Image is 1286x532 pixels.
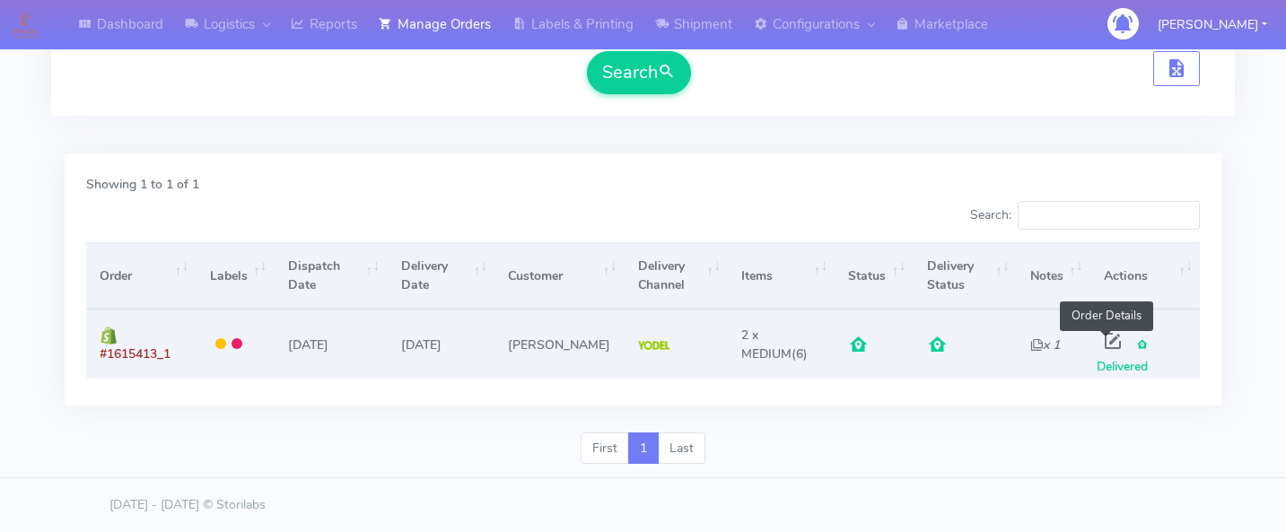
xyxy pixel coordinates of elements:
th: Customer: activate to sort column ascending [494,242,624,310]
button: Search [587,51,691,94]
span: Delivered [1097,336,1149,375]
img: Yodel [638,341,669,350]
th: Status: activate to sort column ascending [835,242,913,310]
i: x 1 [1030,336,1060,353]
td: [DATE] [387,310,494,378]
th: Delivery Channel: activate to sort column ascending [625,242,728,310]
img: shopify.png [100,327,118,344]
td: [PERSON_NAME] [494,310,624,378]
span: (6) [741,327,808,362]
span: 2 x MEDIUM [741,327,792,362]
th: Labels: activate to sort column ascending [196,242,274,310]
label: Search: [970,201,1200,230]
th: Notes: activate to sort column ascending [1017,242,1090,310]
label: Showing 1 to 1 of 1 [86,175,199,194]
a: 1 [628,432,659,465]
th: Delivery Status: activate to sort column ascending [913,242,1016,310]
th: Actions: activate to sort column ascending [1090,242,1200,310]
th: Delivery Date: activate to sort column ascending [387,242,494,310]
input: Search: [1018,201,1200,230]
span: #1615413_1 [100,345,171,362]
td: [DATE] [275,310,388,378]
th: Items: activate to sort column ascending [728,242,835,310]
th: Order: activate to sort column ascending [86,242,196,310]
th: Dispatch Date: activate to sort column ascending [275,242,388,310]
button: [PERSON_NAME] [1144,6,1281,43]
